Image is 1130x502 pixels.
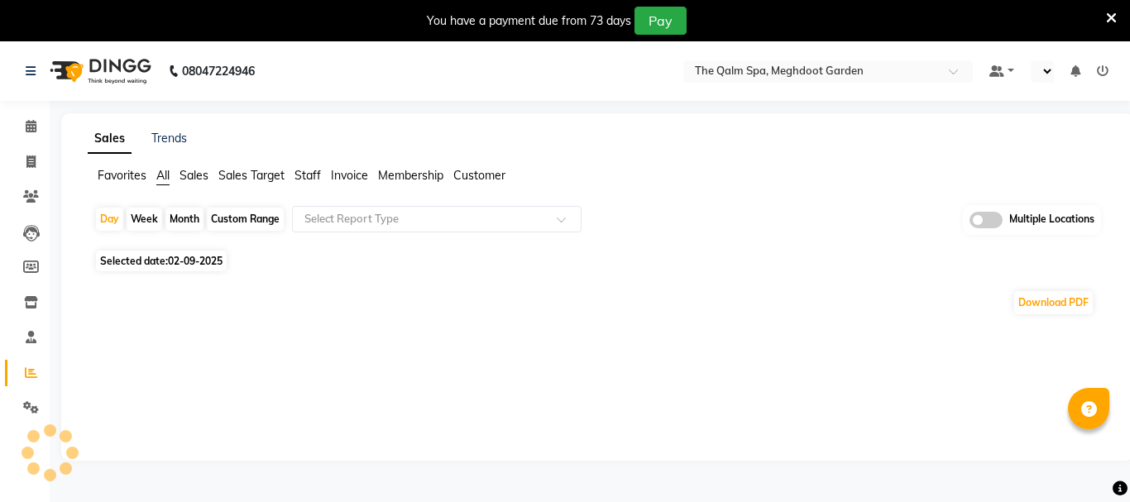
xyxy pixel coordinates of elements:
span: All [156,168,170,183]
a: Trends [151,131,187,146]
img: logo [42,48,156,94]
span: Sales [180,168,208,183]
div: Day [96,208,123,231]
button: Download PDF [1014,291,1093,314]
a: Sales [88,124,132,154]
button: Pay [634,7,687,35]
div: Week [127,208,162,231]
div: Custom Range [207,208,284,231]
span: Selected date: [96,251,227,271]
span: Sales Target [218,168,285,183]
span: Staff [294,168,321,183]
span: Customer [453,168,505,183]
span: Membership [378,168,443,183]
div: Month [165,208,203,231]
span: Favorites [98,168,146,183]
b: 08047224946 [182,48,255,94]
div: You have a payment due from 73 days [427,12,631,30]
span: Invoice [331,168,368,183]
span: 02-09-2025 [168,255,223,267]
span: Multiple Locations [1009,212,1094,228]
